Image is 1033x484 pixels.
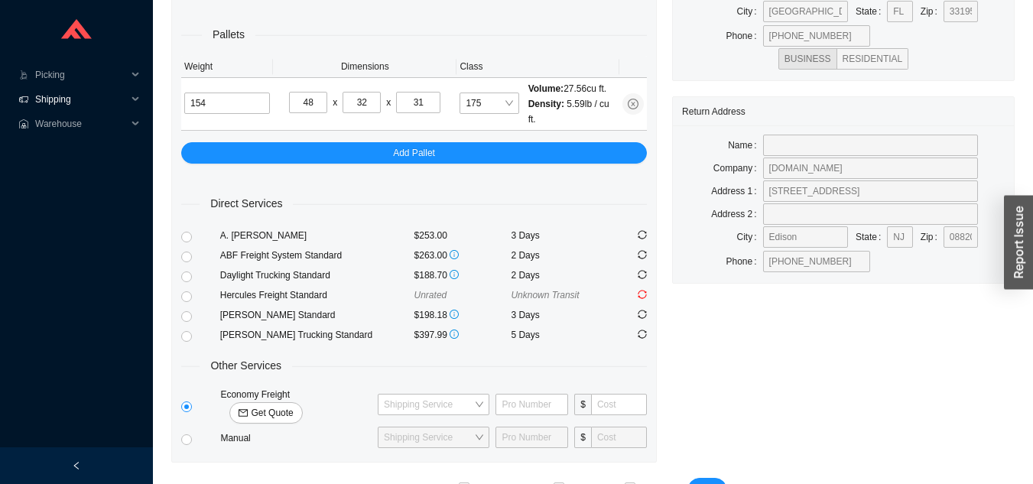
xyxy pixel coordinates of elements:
div: ABF Freight System Standard [220,248,414,263]
div: [PERSON_NAME] Trucking Standard [220,327,414,343]
span: Shipping [35,87,127,112]
input: H [396,92,440,113]
label: State [856,226,887,248]
label: Address 1 [711,180,762,202]
button: close-circle [622,93,644,115]
span: sync [638,270,647,279]
span: BUSINESS [784,54,831,64]
span: $ [574,427,591,448]
span: sync [638,330,647,339]
input: Cost [591,394,647,415]
div: 3 Days [511,307,608,323]
div: $263.00 [414,248,512,263]
label: Address 2 [711,203,762,225]
span: $ [574,394,591,415]
label: Phone [726,25,763,47]
span: Volume: [528,83,564,94]
div: Hercules Freight Standard [220,287,414,303]
span: Warehouse [35,112,127,136]
div: Daylight Trucking Standard [220,268,414,283]
div: x [333,95,337,110]
div: 5.59 lb / cu ft. [528,96,616,127]
span: Get Quote [251,405,293,421]
span: Add Pallet [393,145,435,161]
button: mailGet Quote [229,402,302,424]
span: Unknown Transit [511,290,579,300]
input: Cost [591,427,647,448]
span: Picking [35,63,127,87]
label: Company [713,158,763,179]
span: Direct Services [200,195,293,213]
div: 2 Days [511,248,608,263]
div: 5 Days [511,327,608,343]
div: [PERSON_NAME] Standard [220,307,414,323]
label: Name [728,135,762,156]
span: Unrated [414,290,447,300]
span: info-circle [450,330,459,339]
div: $253.00 [414,228,512,243]
span: Other Services [200,357,292,375]
span: sync [638,290,647,299]
label: Phone [726,251,763,272]
div: Manual [217,430,375,446]
input: L [289,92,327,113]
input: W [343,92,381,113]
span: left [72,461,81,470]
th: Class [456,56,619,78]
div: $188.70 [414,268,512,283]
span: info-circle [450,270,459,279]
span: Density: [528,99,564,109]
span: sync [638,230,647,239]
button: Add Pallet [181,142,647,164]
div: 27.56 cu ft. [528,81,616,96]
div: 2 Days [511,268,608,283]
div: 3 Days [511,228,608,243]
label: State [856,1,887,22]
span: 175 [466,93,512,113]
span: info-circle [450,250,459,259]
label: Zip [921,1,944,22]
span: Pallets [202,26,255,44]
th: Dimensions [273,56,456,78]
div: $397.99 [414,327,512,343]
input: Pro Number [495,427,568,448]
input: Pro Number [495,394,568,415]
div: Economy Freight [217,387,375,424]
div: $198.18 [414,307,512,323]
label: City [737,1,763,22]
span: sync [638,250,647,259]
label: Zip [921,226,944,248]
div: Return Address [682,97,1005,125]
div: A. [PERSON_NAME] [220,228,414,243]
span: sync [638,310,647,319]
span: RESIDENTIAL [843,54,903,64]
div: x [386,95,391,110]
span: mail [239,408,248,419]
label: City [737,226,763,248]
th: Weight [181,56,273,78]
span: info-circle [450,310,459,319]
